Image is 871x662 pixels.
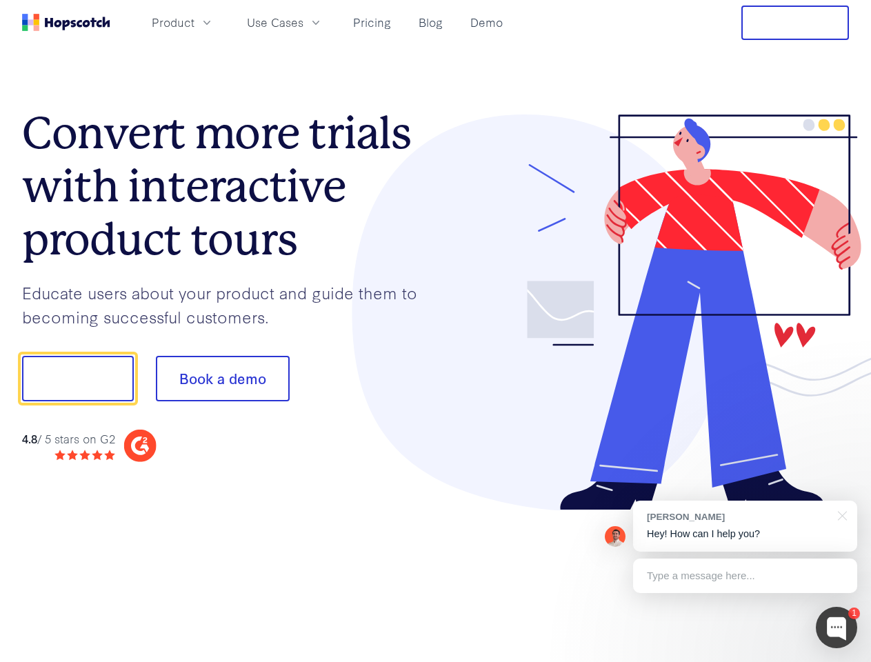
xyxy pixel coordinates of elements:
div: 1 [848,608,860,619]
button: Use Cases [239,11,331,34]
span: Use Cases [247,14,303,31]
p: Educate users about your product and guide them to becoming successful customers. [22,281,436,328]
button: Show me! [22,356,134,401]
img: Mark Spera [605,526,625,547]
a: Demo [465,11,508,34]
button: Book a demo [156,356,290,401]
h1: Convert more trials with interactive product tours [22,107,436,265]
div: / 5 stars on G2 [22,430,115,448]
a: Home [22,14,110,31]
div: [PERSON_NAME] [647,510,830,523]
button: Product [143,11,222,34]
div: Type a message here... [633,559,857,593]
a: Blog [413,11,448,34]
p: Hey! How can I help you? [647,527,843,541]
span: Product [152,14,194,31]
a: Pricing [348,11,397,34]
strong: 4.8 [22,430,37,446]
button: Free Trial [741,6,849,40]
